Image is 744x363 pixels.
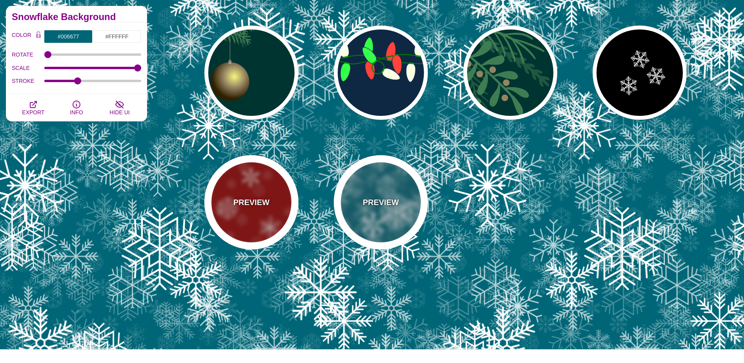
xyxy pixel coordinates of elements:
button: various vector plants [463,26,557,120]
label: COLOR [12,30,33,43]
p: PREVIEW [233,196,269,208]
button: Christmas lights drawn in vector art [334,26,428,120]
button: white snowflakes on black background [593,26,687,120]
h2: Snowflake Background [12,14,141,20]
label: SCALE [12,63,44,73]
span: HIDE UI [109,109,129,115]
button: HIDE UI [98,94,141,121]
label: STROKE [12,76,44,86]
button: INFO [55,94,98,121]
p: PREVIEW [363,196,399,208]
button: PREVIEWheavy spread of snowflakes over icy blue background [334,155,428,249]
button: gold tree ornament hanging from pine branch in vector [204,26,298,120]
span: EXPORT [22,109,44,115]
button: PREVIEWsnowflakes in a pattern on red background [204,155,298,249]
button: Color Lock [33,30,44,41]
button: EXPORT [12,94,55,121]
label: ROTATE [12,49,44,60]
span: INFO [70,109,83,115]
